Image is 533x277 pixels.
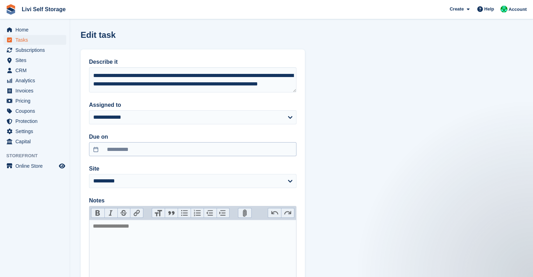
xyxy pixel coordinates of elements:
a: menu [4,106,66,116]
button: Increase Level [217,208,230,217]
label: Due on [89,133,296,141]
a: menu [4,126,66,136]
h1: Edit task [81,30,116,40]
span: Sites [15,55,57,65]
button: Attach Files [238,208,251,217]
span: Protection [15,116,57,126]
span: Coupons [15,106,57,116]
span: Account [508,6,527,13]
a: menu [4,25,66,35]
button: Redo [281,208,294,217]
label: Describe it [89,58,296,66]
button: Link [130,208,143,217]
a: menu [4,116,66,126]
a: Livi Self Storage [19,4,68,15]
img: Joe Robertson [500,6,507,13]
a: menu [4,65,66,75]
button: Numbers [191,208,204,217]
a: menu [4,76,66,85]
button: Strikethrough [117,208,130,217]
button: Italic [104,208,117,217]
a: menu [4,161,66,171]
span: Create [450,6,464,13]
span: Online Store [15,161,57,171]
button: Heading [152,208,165,217]
button: Bold [91,208,104,217]
a: menu [4,55,66,65]
span: Capital [15,137,57,146]
label: Notes [89,196,296,205]
a: menu [4,45,66,55]
a: menu [4,137,66,146]
span: Home [15,25,57,35]
label: Site [89,165,296,173]
span: Settings [15,126,57,136]
button: Undo [268,208,281,217]
a: menu [4,35,66,45]
span: Tasks [15,35,57,45]
a: menu [4,86,66,96]
span: Invoices [15,86,57,96]
a: Preview store [58,162,66,170]
a: menu [4,96,66,106]
span: Pricing [15,96,57,106]
button: Decrease Level [204,208,217,217]
span: Storefront [6,152,70,159]
button: Quote [165,208,178,217]
span: Subscriptions [15,45,57,55]
label: Assigned to [89,101,296,109]
span: Help [484,6,494,13]
img: stora-icon-8386f47178a22dfd0bd8f6a31ec36ba5ce8667c1dd55bd0f319d3a0aa187defe.svg [6,4,16,15]
button: Bullets [178,208,191,217]
span: CRM [15,65,57,75]
span: Analytics [15,76,57,85]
